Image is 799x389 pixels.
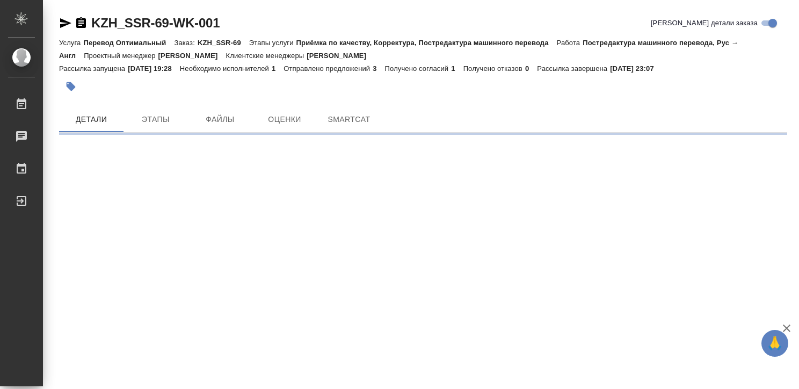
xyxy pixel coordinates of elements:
[557,39,583,47] p: Работа
[385,64,452,73] p: Получено согласий
[651,18,758,28] span: [PERSON_NAME] детали заказа
[259,113,310,126] span: Оценки
[296,39,557,47] p: Приёмка по качеству, Корректура, Постредактура машинного перевода
[272,64,284,73] p: 1
[373,64,384,73] p: 3
[130,113,181,126] span: Этапы
[84,52,158,60] p: Проектный менеджер
[59,17,72,30] button: Скопировать ссылку для ЯМессенджера
[75,17,88,30] button: Скопировать ссылку
[83,39,174,47] p: Перевод Оптимальный
[284,64,373,73] p: Отправлено предложений
[226,52,307,60] p: Клиентские менеджеры
[59,64,128,73] p: Рассылка запущена
[174,39,197,47] p: Заказ:
[610,64,662,73] p: [DATE] 23:07
[323,113,375,126] span: SmartCat
[766,332,784,355] span: 🙏
[91,16,220,30] a: KZH_SSR-69-WK-001
[307,52,374,60] p: [PERSON_NAME]
[194,113,246,126] span: Файлы
[66,113,117,126] span: Детали
[158,52,226,60] p: [PERSON_NAME]
[180,64,272,73] p: Необходимо исполнителей
[59,39,83,47] p: Услуга
[451,64,463,73] p: 1
[525,64,537,73] p: 0
[249,39,296,47] p: Этапы услуги
[463,64,525,73] p: Получено отказов
[198,39,249,47] p: KZH_SSR-69
[128,64,180,73] p: [DATE] 19:28
[761,330,788,357] button: 🙏
[537,64,610,73] p: Рассылка завершена
[59,75,83,98] button: Добавить тэг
